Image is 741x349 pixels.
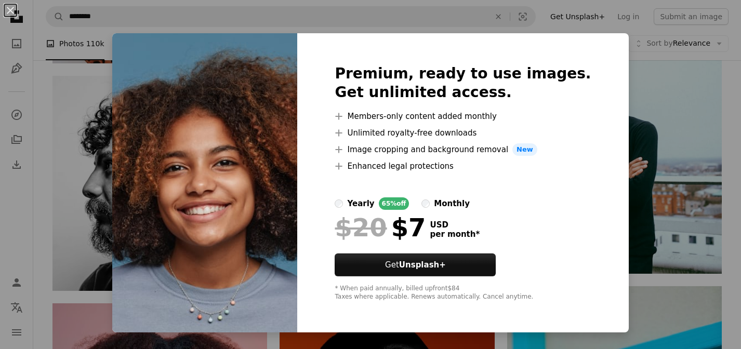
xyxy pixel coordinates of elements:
[335,285,591,301] div: * When paid annually, billed upfront $84 Taxes where applicable. Renews automatically. Cancel any...
[512,143,537,156] span: New
[430,230,480,239] span: per month *
[335,110,591,123] li: Members-only content added monthly
[347,197,374,210] div: yearly
[112,33,297,332] img: premium_photo-1683140621573-233422bfc7f1
[379,197,409,210] div: 65% off
[399,260,446,270] strong: Unsplash+
[335,199,343,208] input: yearly65%off
[335,143,591,156] li: Image cropping and background removal
[335,214,387,241] span: $20
[335,127,591,139] li: Unlimited royalty-free downloads
[434,197,470,210] div: monthly
[430,220,480,230] span: USD
[335,253,496,276] button: GetUnsplash+
[335,214,426,241] div: $7
[335,160,591,172] li: Enhanced legal protections
[421,199,430,208] input: monthly
[335,64,591,102] h2: Premium, ready to use images. Get unlimited access.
